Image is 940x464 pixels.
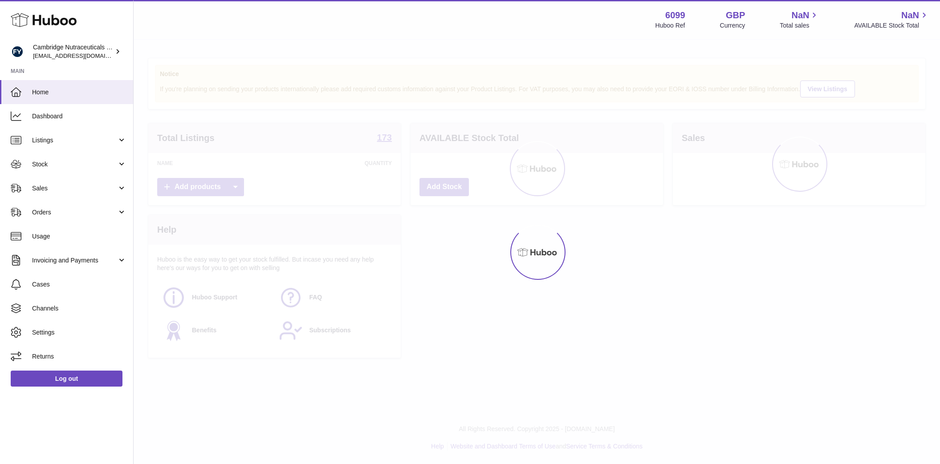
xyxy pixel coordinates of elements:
[665,9,685,21] strong: 6099
[32,160,117,169] span: Stock
[32,304,126,313] span: Channels
[32,280,126,289] span: Cases
[726,9,745,21] strong: GBP
[655,21,685,30] div: Huboo Ref
[32,352,126,361] span: Returns
[854,21,929,30] span: AVAILABLE Stock Total
[780,21,819,30] span: Total sales
[32,232,126,241] span: Usage
[11,45,24,58] img: huboo@camnutra.com
[32,88,126,97] span: Home
[854,9,929,30] a: NaN AVAILABLE Stock Total
[791,9,809,21] span: NaN
[901,9,919,21] span: NaN
[11,371,122,387] a: Log out
[32,184,117,193] span: Sales
[33,43,113,60] div: Cambridge Nutraceuticals Ltd
[32,256,117,265] span: Invoicing and Payments
[32,112,126,121] span: Dashboard
[33,52,131,59] span: [EMAIL_ADDRESS][DOMAIN_NAME]
[780,9,819,30] a: NaN Total sales
[32,328,126,337] span: Settings
[32,208,117,217] span: Orders
[32,136,117,145] span: Listings
[720,21,745,30] div: Currency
